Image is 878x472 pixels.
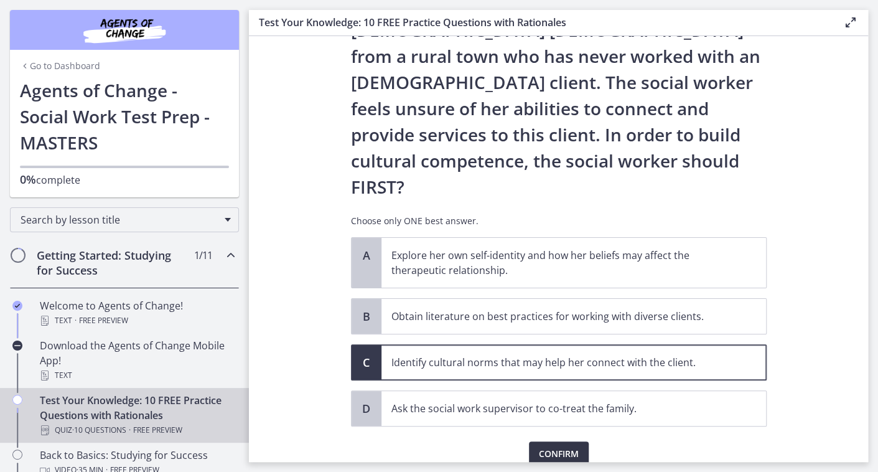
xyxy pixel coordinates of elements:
[40,313,234,328] div: Text
[194,248,212,263] span: 1 / 11
[391,309,731,324] p: Obtain literature on best practices for working with diverse clients.
[40,393,234,438] div: Test Your Knowledge: 10 FREE Practice Questions with Rationales
[20,172,36,187] span: 0%
[391,401,731,416] p: Ask the social work supervisor to co-treat the family.
[391,248,731,278] p: Explore her own self-identity and how her beliefs may affect the therapeutic relationship.
[20,60,100,72] a: Go to Dashboard
[20,172,229,187] p: complete
[351,215,767,227] p: Choose only ONE best answer.
[40,423,234,438] div: Quiz
[50,15,199,45] img: Agents of Change Social Work Test Prep
[10,207,239,232] div: Search by lesson title
[259,15,823,30] h3: Test Your Knowledge: 10 FREE Practice Questions with Rationales
[539,446,579,461] span: Confirm
[75,313,77,328] span: ·
[37,248,189,278] h2: Getting Started: Studying for Success
[529,441,589,466] button: Confirm
[40,338,234,383] div: Download the Agents of Change Mobile App!
[133,423,182,438] span: Free preview
[12,301,22,311] i: Completed
[40,298,234,328] div: Welcome to Agents of Change!
[20,77,229,156] h1: Agents of Change - Social Work Test Prep - MASTERS
[391,355,731,370] p: Identify cultural norms that may help her connect with the client.
[359,355,374,370] span: C
[359,309,374,324] span: B
[21,213,218,227] span: Search by lesson title
[359,401,374,416] span: D
[359,248,374,263] span: A
[129,423,131,438] span: ·
[72,423,126,438] span: · 10 Questions
[40,368,234,383] div: Text
[79,313,128,328] span: Free preview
